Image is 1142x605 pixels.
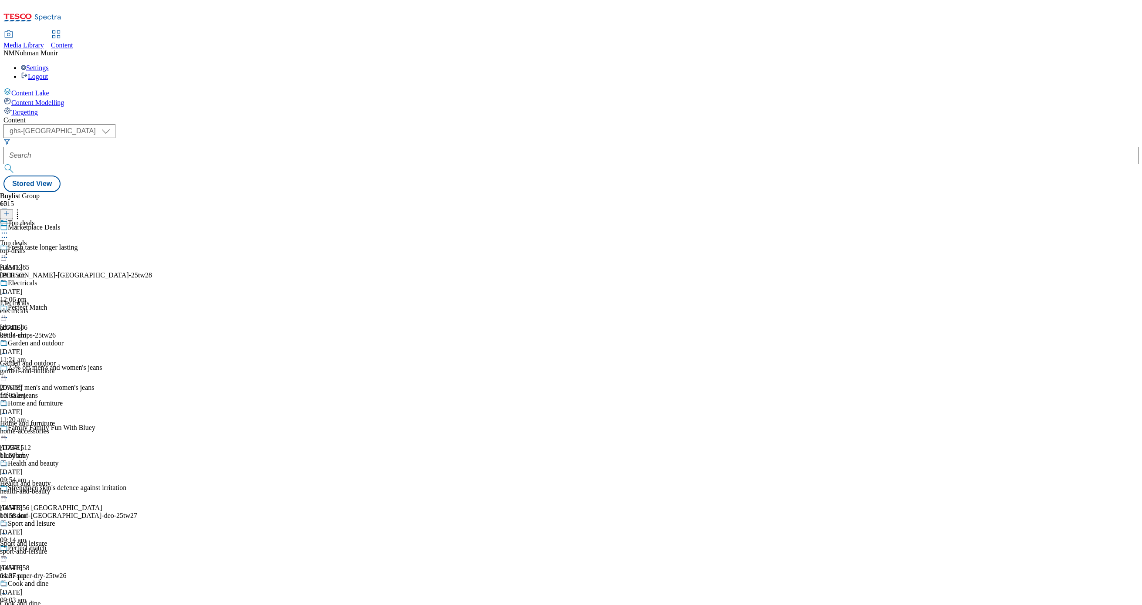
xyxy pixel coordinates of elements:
[3,107,1139,116] a: Targeting
[51,31,73,49] a: Content
[8,424,95,432] div: Family Family Fun With Bluey
[8,339,64,347] div: Garden and outdoor
[11,99,64,106] span: Content Modelling
[11,89,49,97] span: Content Lake
[3,138,10,145] svg: Search Filters
[8,580,48,588] div: Cook and dine
[3,97,1139,107] a: Content Modelling
[8,460,58,467] div: Health and beauty
[3,88,1139,97] a: Content Lake
[8,399,63,407] div: Home and furniture
[8,219,35,227] div: Top deals
[3,49,15,57] span: NM
[21,73,48,80] a: Logout
[3,41,44,49] span: Media Library
[8,279,37,287] div: Electricals
[8,364,102,372] div: 25% off men's and women's jeans
[3,116,1139,124] div: Content
[3,31,44,49] a: Media Library
[21,64,49,71] a: Settings
[3,147,1139,164] input: Search
[3,176,61,192] button: Stored View
[15,49,58,57] span: Nohman Munir
[51,41,73,49] span: Content
[11,108,38,116] span: Targeting
[8,520,55,527] div: Sport and leisure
